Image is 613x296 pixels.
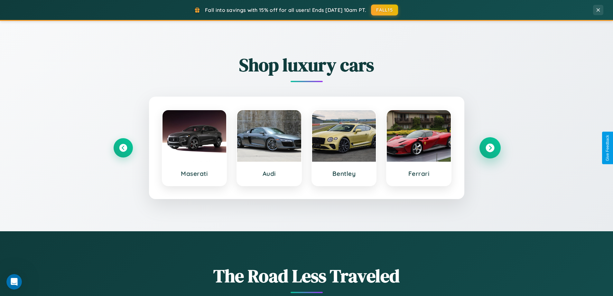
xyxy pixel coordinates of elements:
h3: Maserati [169,170,220,177]
span: Fall into savings with 15% off for all users! Ends [DATE] 10am PT. [205,7,366,13]
h1: The Road Less Traveled [114,263,500,288]
button: FALL15 [371,5,398,15]
h3: Ferrari [393,170,444,177]
h3: Audi [244,170,295,177]
div: Give Feedback [605,135,610,161]
iframe: Intercom live chat [6,274,22,290]
h2: Shop luxury cars [114,53,500,77]
h3: Bentley [319,170,370,177]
